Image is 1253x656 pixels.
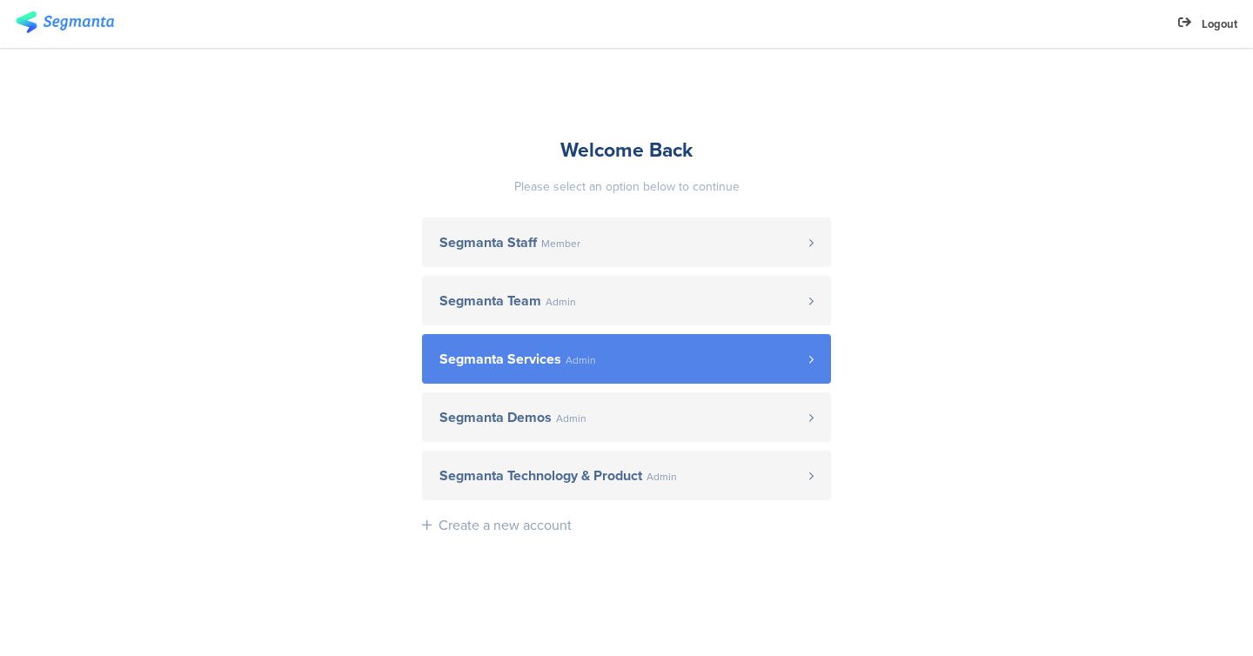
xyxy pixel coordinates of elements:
[556,413,586,424] span: Admin
[439,294,541,308] span: Segmanta Team
[439,515,572,535] div: Create a new account
[422,451,831,500] a: Segmanta Technology & Product Admin
[439,352,561,366] span: Segmanta Services
[541,238,580,249] span: Member
[422,334,831,384] a: Segmanta Services Admin
[566,355,596,365] span: Admin
[439,411,552,425] span: Segmanta Demos
[422,276,831,325] a: Segmanta Team Admin
[422,392,831,442] a: Segmanta Demos Admin
[647,472,677,482] span: Admin
[439,236,537,250] span: Segmanta Staff
[422,218,831,267] a: Segmanta Staff Member
[16,11,114,33] img: segmanta logo
[422,177,831,196] div: Please select an option below to continue
[546,297,576,307] span: Admin
[439,469,642,483] span: Segmanta Technology & Product
[1202,16,1237,32] span: Logout
[422,135,831,164] div: Welcome Back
